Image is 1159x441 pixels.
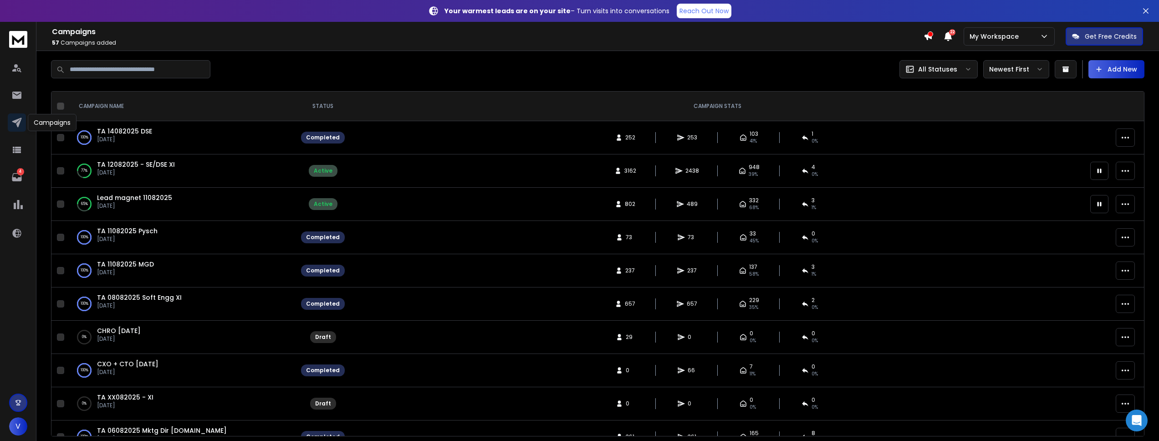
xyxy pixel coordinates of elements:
span: 8 [812,430,815,437]
span: 361 [626,433,635,441]
p: [DATE] [97,302,182,309]
p: All Statuses [918,65,957,74]
td: 0%CHRO [DATE][DATE] [68,321,296,354]
a: Lead magnet 11082025 [97,193,172,202]
p: [DATE] [97,202,172,210]
span: 237 [625,267,635,274]
button: Add New [1088,60,1144,78]
span: 948 [749,164,760,171]
span: 3 [812,263,815,271]
a: TA 08082025 Soft Engg XI [97,293,182,302]
span: 0 [812,396,815,404]
span: 66 [688,367,697,374]
span: 3162 [624,167,636,174]
span: 137 [749,263,757,271]
strong: Your warmest leads are on your site [444,6,571,15]
div: Completed [306,134,340,141]
p: Get Free Credits [1085,32,1137,41]
th: STATUS [296,92,350,121]
div: Active [314,167,332,174]
th: CAMPAIGN STATS [350,92,1085,121]
span: 165 [750,430,759,437]
span: 73 [688,234,697,241]
span: 35 % [749,304,758,311]
div: Open Intercom Messenger [1126,410,1148,431]
span: 39 % [749,171,758,178]
p: My Workspace [970,32,1022,41]
span: 252 [625,134,635,141]
a: CXO + CTO [DATE] [97,359,158,369]
a: TA XX082025 - XI [97,393,153,402]
p: Campaigns added [52,39,924,46]
span: 0 % [812,370,818,378]
span: 0% [812,404,818,411]
span: 0 [750,330,753,337]
span: 2 [812,297,815,304]
p: 0 % [82,399,87,408]
button: V [9,417,27,436]
p: [DATE] [97,136,152,143]
span: TA 11082025 MGD [97,260,154,269]
th: CAMPAIGN NAME [68,92,296,121]
span: 33 [750,230,756,237]
div: Campaigns [28,114,77,131]
a: TA 11082025 Pysch [97,226,158,236]
span: 0% [750,337,756,344]
a: TA 14082025 DSE [97,127,152,136]
a: TA 06082025 Mktg Dir [DOMAIN_NAME] [97,426,227,435]
p: 4 [17,168,24,175]
span: 0 % [812,138,818,145]
span: 253 [687,134,697,141]
span: 2438 [685,167,699,174]
button: Newest First [983,60,1049,78]
button: Get Free Credits [1066,27,1143,46]
a: CHRO [DATE] [97,326,141,335]
span: 11 % [750,370,756,378]
span: 332 [749,197,759,204]
p: [DATE] [97,169,175,176]
p: – Turn visits into conversations [444,6,669,15]
span: 0% [812,337,818,344]
td: 65%Lead magnet 11082025[DATE] [68,188,296,221]
a: Reach Out Now [677,4,731,18]
span: 45 % [750,237,759,245]
p: [DATE] [97,269,154,276]
p: 100 % [81,133,88,142]
a: 4 [8,168,26,186]
span: 0 % [812,304,818,311]
p: Reach Out Now [679,6,729,15]
td: 100%TA 08082025 Soft Engg XI[DATE] [68,287,296,321]
p: 100 % [81,299,88,308]
span: 29 [626,333,635,341]
span: 103 [750,130,758,138]
a: TA 12082025 - SE/DSE XI [97,160,175,169]
p: 0 % [82,333,87,342]
span: 68 % [749,204,759,211]
div: Draft [315,400,331,407]
span: 802 [625,200,635,208]
span: 0 [688,400,697,407]
span: 0 [812,363,815,370]
span: 0 % [812,237,818,245]
span: 657 [625,300,635,308]
span: 1 % [812,271,816,278]
img: logo [9,31,27,48]
span: 1 [812,130,813,138]
span: 58 % [749,271,759,278]
span: 489 [687,200,698,208]
span: 657 [687,300,697,308]
span: 3 [812,197,815,204]
div: Completed [306,367,340,374]
p: 77 % [81,166,87,175]
span: 237 [687,267,697,274]
span: 73 [626,234,635,241]
p: [DATE] [97,236,158,243]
